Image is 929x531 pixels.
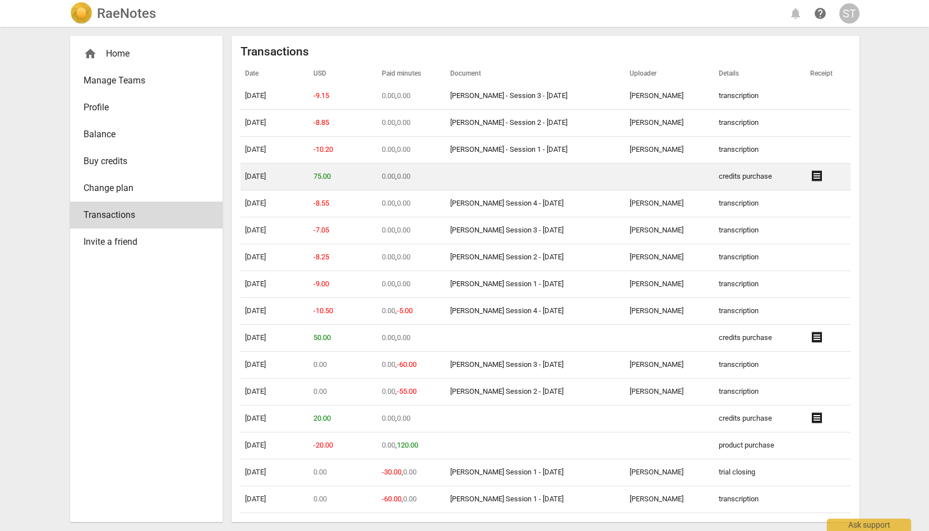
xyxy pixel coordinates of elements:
h2: RaeNotes [97,6,156,21]
span: -10.20 [313,145,333,153]
td: transcription [714,298,806,325]
span: 0.00 [382,172,395,180]
span: receipt [810,330,824,344]
td: [DATE] [241,432,309,459]
th: Document [446,59,625,90]
td: credits purchase [714,164,806,190]
span: -55.00 [397,387,417,395]
span: -10.50 [313,306,333,315]
a: [PERSON_NAME] Session 1 - [DATE] [450,468,563,476]
td: product purchase [714,432,806,459]
td: [PERSON_NAME] [625,110,714,137]
a: Change plan [70,175,223,202]
span: 75.00 [313,172,331,180]
span: 50.00 [313,333,331,342]
span: 0.00 [313,387,327,395]
td: [PERSON_NAME] [625,271,714,298]
span: -60.00 [382,495,401,503]
span: Transactions [84,208,200,222]
td: , [377,244,446,271]
a: Transactions [70,202,223,229]
a: Balance [70,121,223,148]
span: 0.00 [382,226,395,234]
th: USD [309,59,377,90]
span: -8.25 [313,253,329,261]
td: [DATE] [241,271,309,298]
td: transcription [714,110,806,137]
span: 20.00 [313,414,331,422]
span: 0.00 [382,118,395,127]
a: [PERSON_NAME] Session 3 - [DATE] [450,360,563,369]
td: , [377,298,446,325]
a: [PERSON_NAME] - Session 2 - [DATE] [450,118,567,127]
td: , [377,352,446,379]
span: 0.00 [397,253,410,261]
a: [PERSON_NAME] Session 2 - [DATE] [450,387,563,395]
h2: Transactions [241,45,851,59]
span: receipt [810,169,824,183]
a: [PERSON_NAME] Session 3 - [DATE] [450,226,563,234]
td: [DATE] [241,459,309,486]
td: , [377,137,446,164]
span: 0.00 [382,253,395,261]
th: Details [714,59,806,90]
a: [PERSON_NAME] Session 1 - [DATE] [450,495,563,503]
span: -8.55 [313,199,329,207]
span: Change plan [84,181,200,195]
span: 0.00 [397,199,410,207]
th: Receipt [806,59,851,90]
td: [PERSON_NAME] [625,137,714,164]
span: -5.00 [397,306,413,315]
span: 0.00 [382,360,395,369]
span: 0.00 [403,468,417,476]
td: [PERSON_NAME] [625,190,714,217]
span: 0.00 [397,226,410,234]
span: 0.00 [397,414,410,422]
td: [PERSON_NAME] [625,217,714,244]
td: [PERSON_NAME] [625,486,714,513]
td: , [377,164,446,190]
th: Date [241,59,309,90]
td: transcription [714,352,806,379]
td: transcription [714,137,806,164]
td: [DATE] [241,325,309,352]
span: Invite a friend [84,235,200,249]
td: , [377,190,446,217]
td: transcription [714,244,806,271]
td: [PERSON_NAME] [625,298,714,325]
a: [PERSON_NAME] Session 4 - [DATE] [450,199,563,207]
td: [PERSON_NAME] [625,244,714,271]
span: -8.85 [313,118,329,127]
span: 0.00 [382,145,395,153]
a: Manage Teams [70,67,223,94]
span: 0.00 [313,468,327,476]
div: Ask support [827,519,911,531]
a: [PERSON_NAME] Session 1 - [DATE] [450,280,563,288]
div: Home [84,47,200,60]
a: [PERSON_NAME] - Session 3 - [DATE] [450,91,567,100]
span: 0.00 [382,306,395,315]
span: -9.00 [313,280,329,288]
span: 120.00 [397,441,418,449]
td: transcription [714,217,806,244]
div: Home [70,40,223,67]
td: [PERSON_NAME] [625,352,714,379]
a: [PERSON_NAME] - Session 1 - [DATE] [450,145,567,153]
span: 0.00 [382,441,395,449]
span: Profile [84,101,200,114]
span: 0.00 [397,280,410,288]
td: , [377,459,446,486]
span: home [84,47,97,60]
td: [DATE] [241,164,309,190]
span: -60.00 [397,360,417,369]
span: receipt [810,411,824,425]
a: [PERSON_NAME] Session 2 - [DATE] [450,253,563,261]
td: credits purchase [714,406,806,432]
td: , [377,217,446,244]
span: 0.00 [397,145,410,153]
span: 0.00 [382,387,395,395]
th: Uploader [625,59,714,90]
div: ST [839,3,859,24]
td: , [377,379,446,406]
td: [PERSON_NAME] [625,459,714,486]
